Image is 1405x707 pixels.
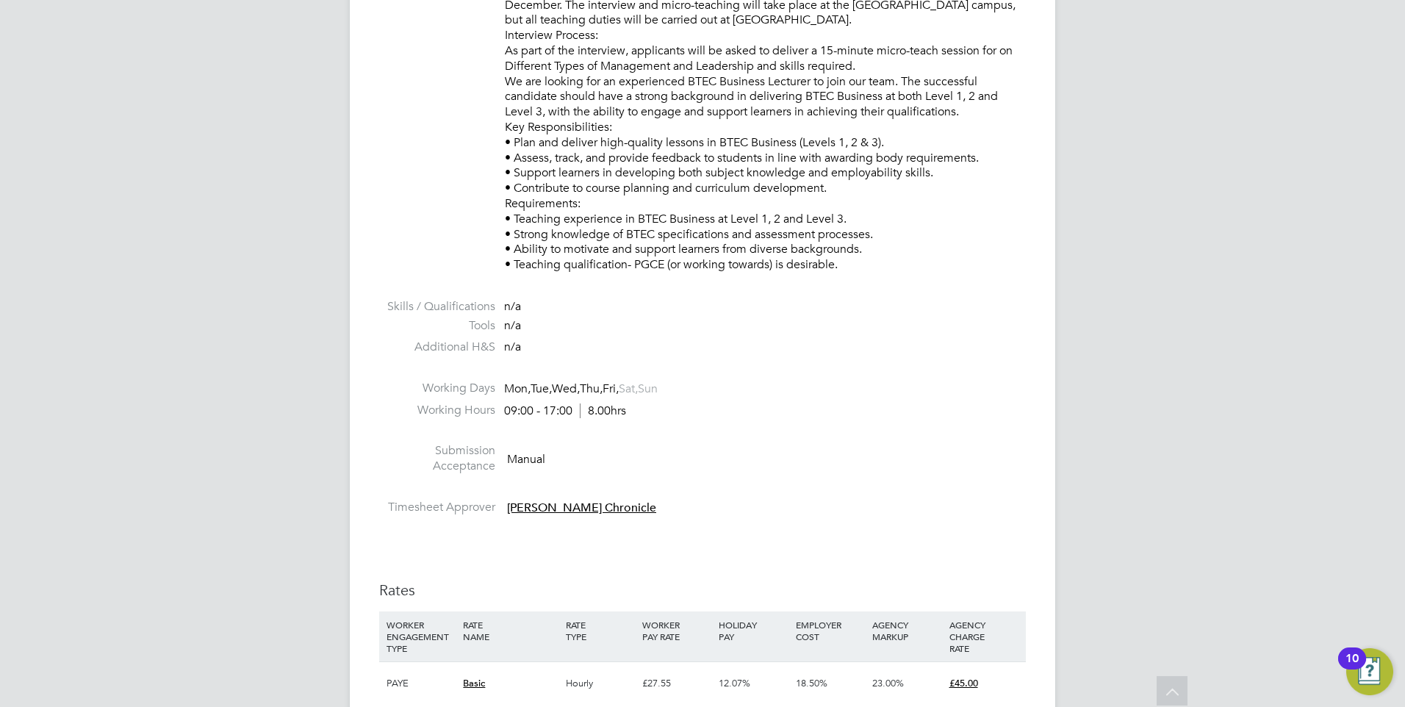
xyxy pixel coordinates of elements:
[552,381,580,396] span: Wed,
[383,611,459,661] div: WORKER ENGAGEMENT TYPE
[507,452,545,467] span: Manual
[792,611,869,650] div: EMPLOYER COST
[562,611,639,650] div: RATE TYPE
[379,381,495,396] label: Working Days
[639,611,715,650] div: WORKER PAY RATE
[872,677,904,689] span: 23.00%
[379,403,495,418] label: Working Hours
[379,581,1026,600] h3: Rates
[946,611,1022,661] div: AGENCY CHARGE RATE
[379,500,495,515] label: Timesheet Approver
[504,403,626,419] div: 09:00 - 17:00
[504,381,531,396] span: Mon,
[504,318,521,333] span: n/a
[715,611,791,650] div: HOLIDAY PAY
[639,662,715,705] div: £27.55
[459,611,561,650] div: RATE NAME
[603,381,619,396] span: Fri,
[949,677,978,689] span: £45.00
[379,299,495,315] label: Skills / Qualifications
[580,381,603,396] span: Thu,
[580,403,626,418] span: 8.00hrs
[619,381,638,396] span: Sat,
[531,381,552,396] span: Tue,
[1346,648,1393,695] button: Open Resource Center, 10 new notifications
[562,662,639,705] div: Hourly
[463,677,485,689] span: Basic
[796,677,827,689] span: 18.50%
[504,299,521,314] span: n/a
[379,340,495,355] label: Additional H&S
[383,662,459,705] div: PAYE
[869,611,945,650] div: AGENCY MARKUP
[379,318,495,334] label: Tools
[379,443,495,474] label: Submission Acceptance
[504,340,521,354] span: n/a
[719,677,750,689] span: 12.07%
[1345,658,1359,678] div: 10
[638,381,658,396] span: Sun
[507,500,656,515] span: [PERSON_NAME] Chronicle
